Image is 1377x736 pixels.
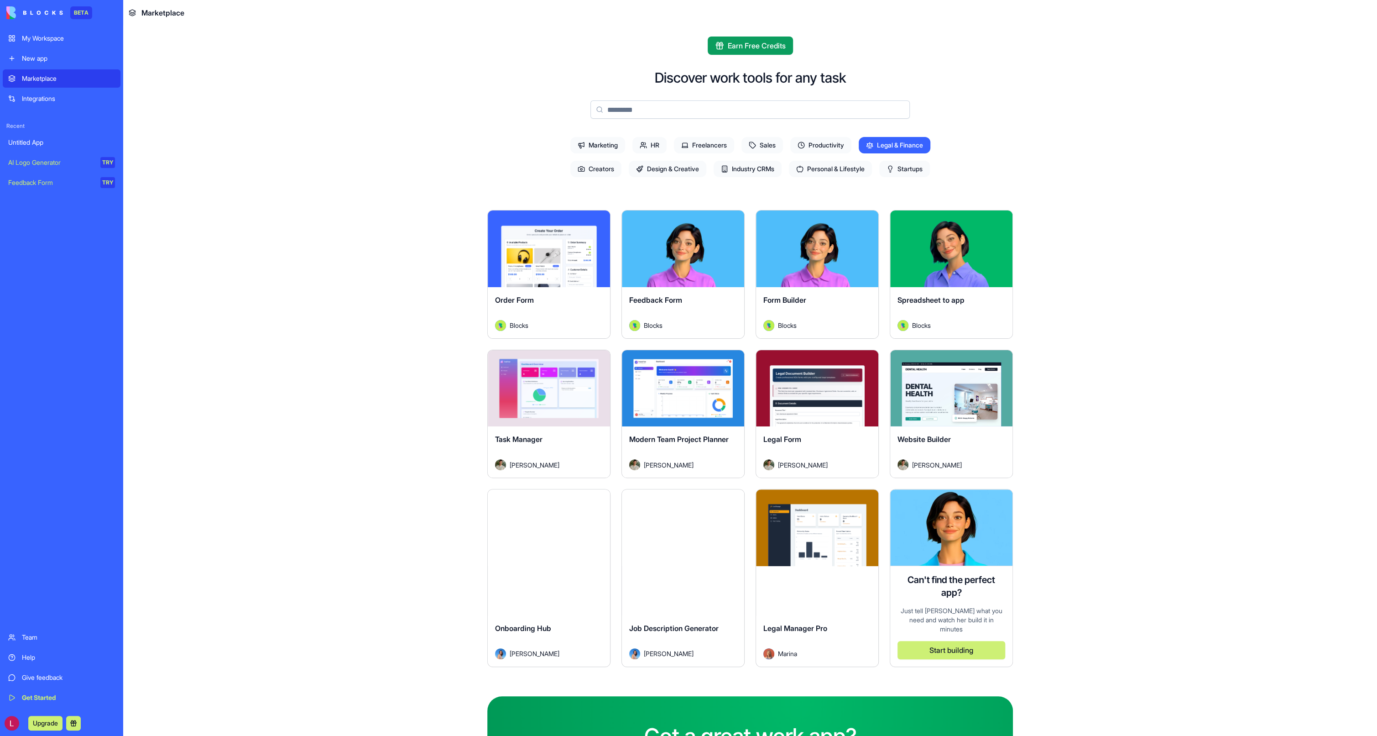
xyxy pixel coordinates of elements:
[3,153,120,172] a: AI Logo GeneratorTRY
[644,460,694,470] span: [PERSON_NAME]
[6,6,92,19] a: BETA
[570,161,621,177] span: Creators
[897,606,1005,634] div: Just tell [PERSON_NAME] what you need and watch her build it in minutes
[3,29,120,47] a: My Workspace
[22,74,115,83] div: Marketplace
[897,459,908,470] img: Avatar
[629,320,640,331] img: Avatar
[510,649,559,658] span: [PERSON_NAME]
[8,138,115,147] div: Untitled App
[3,133,120,152] a: Untitled App
[778,321,797,330] span: Blocks
[3,122,120,130] span: Recent
[100,177,115,188] div: TRY
[22,633,115,642] div: Team
[3,668,120,687] a: Give feedback
[897,641,1005,659] button: Start building
[763,624,827,633] span: Legal Manager Pro
[714,161,782,177] span: Industry CRMs
[708,37,793,55] button: Earn Free Credits
[756,350,879,478] a: Legal FormAvatar[PERSON_NAME]
[621,489,745,667] a: Job Description GeneratorAvatar[PERSON_NAME]
[629,648,640,659] img: Avatar
[756,210,879,339] a: Form BuilderAvatarBlocks
[763,435,801,444] span: Legal Form
[22,34,115,43] div: My Workspace
[621,210,745,339] a: Feedback FormAvatarBlocks
[22,693,115,702] div: Get Started
[890,489,1013,667] a: Ella AI assistantCan't find the perfect app?Just tell [PERSON_NAME] what you need and watch her b...
[3,69,120,88] a: Marketplace
[8,158,94,167] div: AI Logo Generator
[655,69,846,86] h2: Discover work tools for any task
[728,40,786,51] span: Earn Free Credits
[763,295,806,305] span: Form Builder
[632,137,667,153] span: HR
[897,320,908,331] img: Avatar
[778,460,828,470] span: [PERSON_NAME]
[6,6,63,19] img: logo
[70,6,92,19] div: BETA
[644,321,662,330] span: Blocks
[756,489,879,667] a: Legal Manager ProAvatarMarina
[22,54,115,63] div: New app
[570,137,625,153] span: Marketing
[100,157,115,168] div: TRY
[741,137,783,153] span: Sales
[3,173,120,192] a: Feedback FormTRY
[859,137,930,153] span: Legal & Finance
[3,689,120,707] a: Get Started
[629,459,640,470] img: Avatar
[5,716,19,731] img: ACg8ocLUpjuhfW6neVsSDqpjvQVyPteKvMR9pmNfKyLBCZD4-RjukQ=s96-c
[778,649,797,658] span: Marina
[22,653,115,662] div: Help
[3,89,120,108] a: Integrations
[495,295,534,305] span: Order Form
[897,435,951,444] span: Website Builder
[3,628,120,647] a: Team
[22,673,115,682] div: Give feedback
[495,320,506,331] img: Avatar
[495,648,506,659] img: Avatar
[763,648,774,659] img: Avatar
[890,210,1013,339] a: Spreadsheet to appAvatarBlocks
[763,459,774,470] img: Avatar
[495,459,506,470] img: Avatar
[510,321,528,330] span: Blocks
[790,137,851,153] span: Productivity
[644,649,694,658] span: [PERSON_NAME]
[3,648,120,667] a: Help
[890,350,1013,478] a: Website BuilderAvatar[PERSON_NAME]
[879,161,930,177] span: Startups
[912,460,962,470] span: [PERSON_NAME]
[629,435,729,444] span: Modern Team Project Planner
[495,624,551,633] span: Onboarding Hub
[629,161,706,177] span: Design & Creative
[495,435,542,444] span: Task Manager
[510,460,559,470] span: [PERSON_NAME]
[897,573,1005,599] h4: Can't find the perfect app?
[22,94,115,103] div: Integrations
[629,624,719,633] span: Job Description Generator
[28,718,63,727] a: Upgrade
[897,295,965,305] span: Spreadsheet to app
[763,320,774,331] img: Avatar
[629,295,682,305] span: Feedback Form
[487,350,610,478] a: Task ManagerAvatar[PERSON_NAME]
[3,49,120,68] a: New app
[912,321,931,330] span: Blocks
[141,7,184,18] span: Marketplace
[8,178,94,187] div: Feedback Form
[789,161,872,177] span: Personal & Lifestyle
[487,210,610,339] a: Order FormAvatarBlocks
[674,137,734,153] span: Freelancers
[28,716,63,731] button: Upgrade
[890,489,1012,566] img: Ella AI assistant
[487,489,610,667] a: Onboarding HubAvatar[PERSON_NAME]
[621,350,745,478] a: Modern Team Project PlannerAvatar[PERSON_NAME]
